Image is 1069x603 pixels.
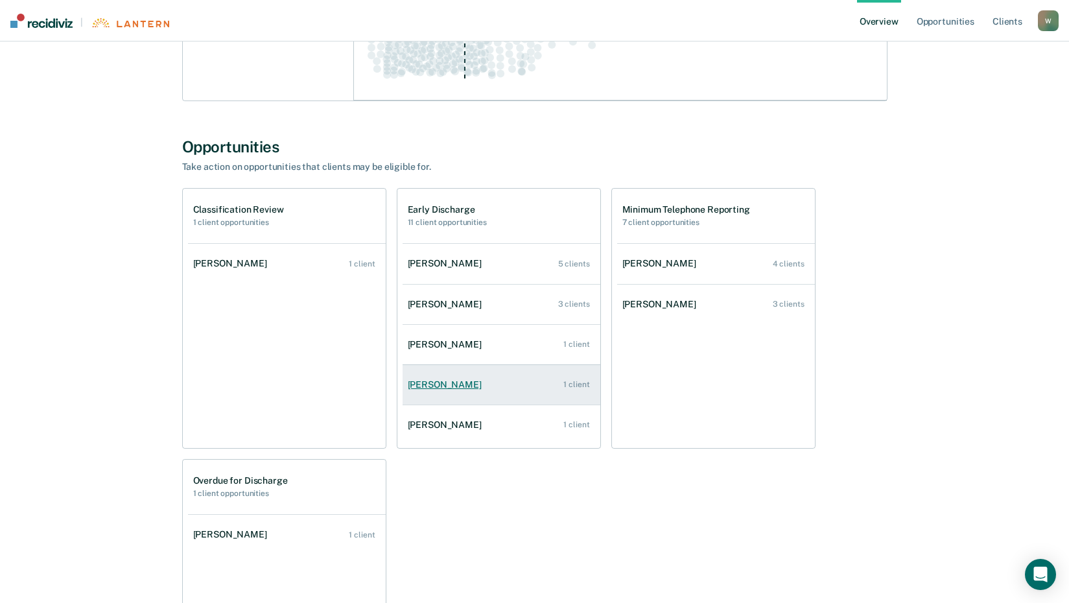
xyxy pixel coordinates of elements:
a: | [10,14,169,28]
a: [PERSON_NAME] 1 client [403,366,600,403]
h2: 1 client opportunities [193,218,284,227]
div: 1 client [563,340,589,349]
a: [PERSON_NAME] 3 clients [403,286,600,323]
div: [PERSON_NAME] [408,339,487,350]
a: [PERSON_NAME] 1 client [403,326,600,363]
img: Lantern [91,18,169,28]
button: W [1038,10,1059,31]
a: [PERSON_NAME] 1 client [188,516,386,553]
a: [PERSON_NAME] 3 clients [617,286,815,323]
h2: 1 client opportunities [193,489,288,498]
div: [PERSON_NAME] [193,529,272,540]
div: [PERSON_NAME] [408,420,487,431]
div: [PERSON_NAME] [622,258,701,269]
div: Take action on opportunities that clients may be eligible for. [182,161,636,172]
div: 5 clients [558,259,590,268]
a: [PERSON_NAME] 4 clients [617,245,815,282]
h1: Early Discharge [408,204,487,215]
div: 1 client [563,380,589,389]
a: [PERSON_NAME] 1 client [188,245,386,282]
div: [PERSON_NAME] [408,258,487,269]
div: [PERSON_NAME] [408,379,487,390]
h1: Overdue for Discharge [193,475,288,486]
a: [PERSON_NAME] 1 client [403,407,600,443]
div: 1 client [563,420,589,429]
h2: 7 client opportunities [622,218,750,227]
div: [PERSON_NAME] [408,299,487,310]
h1: Minimum Telephone Reporting [622,204,750,215]
div: 4 clients [773,259,805,268]
span: | [73,17,91,28]
img: Recidiviz [10,14,73,28]
div: [PERSON_NAME] [193,258,272,269]
a: [PERSON_NAME] 5 clients [403,245,600,282]
div: 1 client [349,259,375,268]
div: 3 clients [558,300,590,309]
div: [PERSON_NAME] [622,299,701,310]
h1: Classification Review [193,204,284,215]
div: 1 client [349,530,375,539]
div: 3 clients [773,300,805,309]
div: Opportunities [182,137,887,156]
h2: 11 client opportunities [408,218,487,227]
div: Open Intercom Messenger [1025,559,1056,590]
